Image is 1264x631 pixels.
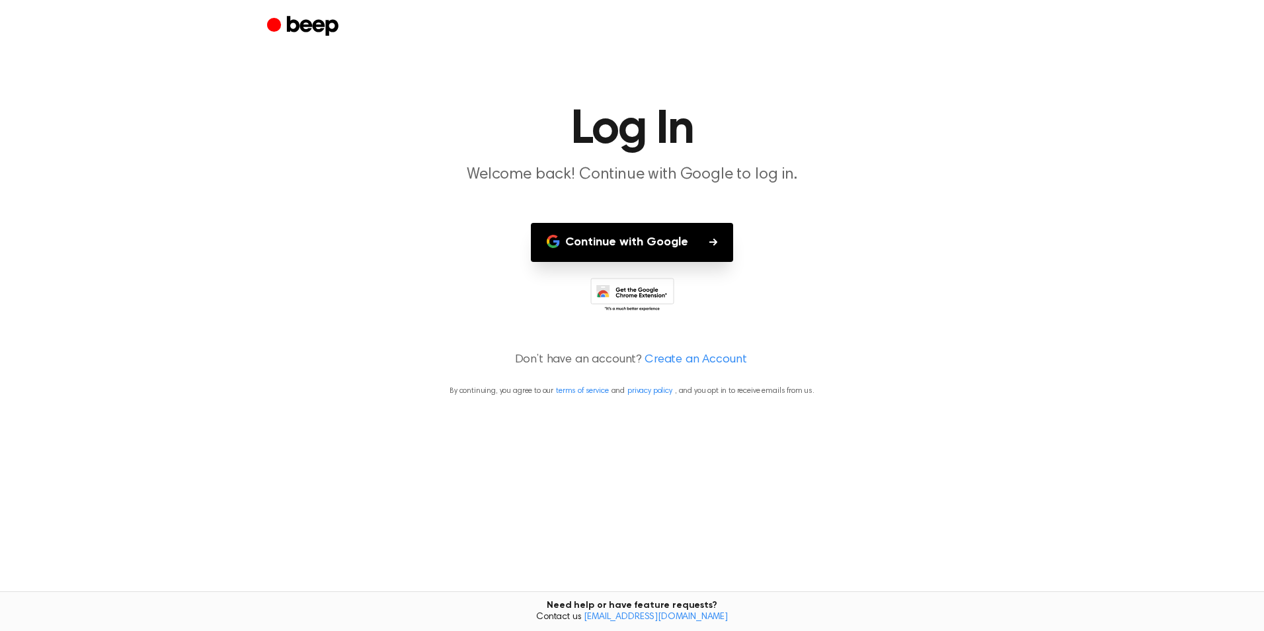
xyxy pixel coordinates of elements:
[378,164,886,186] p: Welcome back! Continue with Google to log in.
[645,351,746,369] a: Create an Account
[16,385,1248,397] p: By continuing, you agree to our and , and you opt in to receive emails from us.
[584,612,728,622] a: [EMAIL_ADDRESS][DOMAIN_NAME]
[294,106,970,153] h1: Log In
[8,612,1256,624] span: Contact us
[531,223,733,262] button: Continue with Google
[556,387,608,395] a: terms of service
[267,14,342,40] a: Beep
[16,351,1248,369] p: Don’t have an account?
[627,387,672,395] a: privacy policy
